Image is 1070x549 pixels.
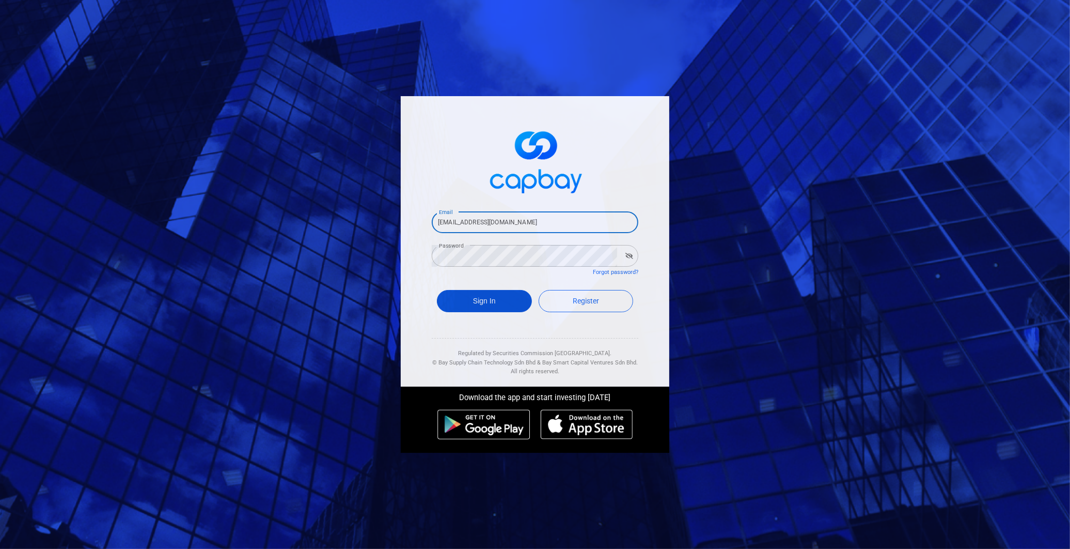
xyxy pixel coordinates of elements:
span: © Bay Supply Chain Technology Sdn Bhd [432,359,536,366]
label: Email [439,208,452,216]
label: Password [439,242,464,250]
span: Bay Smart Capital Ventures Sdn Bhd. [542,359,638,366]
a: Register [539,290,634,312]
img: android [437,409,530,439]
span: Register [573,297,599,305]
img: ios [541,409,633,439]
button: Sign In [437,290,532,312]
div: Download the app and start investing [DATE] [393,387,677,404]
img: logo [483,122,587,199]
div: Regulated by Securities Commission [GEOGRAPHIC_DATA]. & All rights reserved. [432,339,638,376]
a: Forgot password? [593,269,638,276]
